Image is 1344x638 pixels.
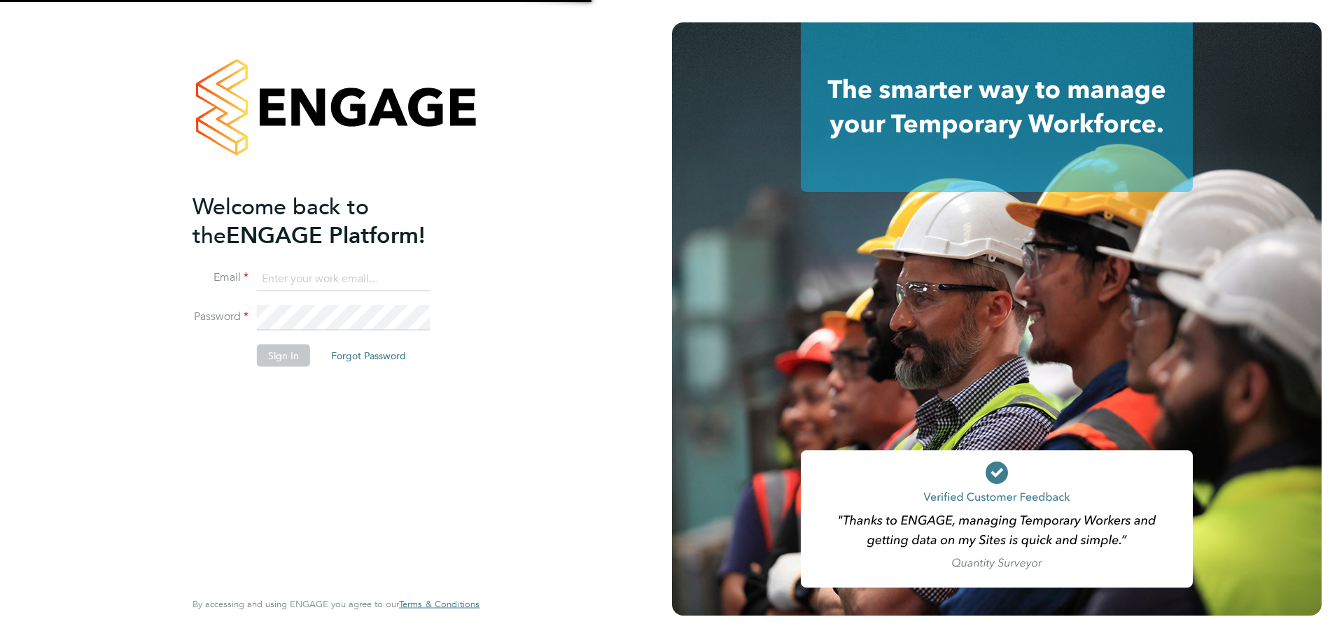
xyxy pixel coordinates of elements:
span: Terms & Conditions [399,598,479,610]
button: Forgot Password [320,345,417,367]
label: Password [192,310,248,324]
span: Welcome back to the [192,193,369,249]
input: Enter your work email... [257,266,430,291]
span: By accessing and using ENGAGE you agree to our [192,598,479,610]
h2: ENGAGE Platform! [192,192,465,249]
button: Sign In [257,345,310,367]
label: Email [192,270,248,285]
a: Terms & Conditions [399,599,479,610]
